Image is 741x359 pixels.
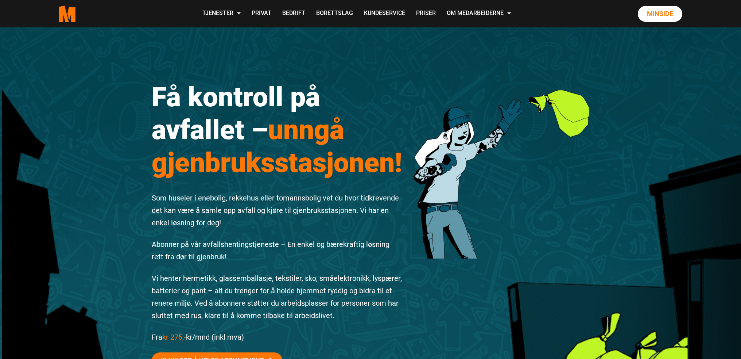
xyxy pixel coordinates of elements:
p: Som huseier i enebolig, rekkehus eller tomannsbolig vet du hvor tidkrevende det kan være å samle ... [152,192,403,229]
p: Abonner på vår avfallshentingstjeneste – En enkel og bærekraftig løsning rett fra dør til gjenbruk! [152,238,403,263]
p: Fra kr/mnd (inkl mva) [152,331,403,343]
a: Minside [638,6,682,22]
a: Om Medarbeiderne [441,1,516,27]
span: unngå gjenbruksstasjonen! [152,114,402,179]
a: Kundeservice [358,1,411,27]
h1: Få kontroll på avfallet – [152,80,403,179]
p: Vi henter hermetikk, glassemballasje, tekstiler, sko, småelektronikk, lyspærer, batterier og pant... [152,272,403,322]
span: kr 275,- [162,333,186,341]
a: Bedrift [277,1,311,27]
a: Privat [246,1,277,27]
a: Priser [411,1,441,27]
img: 201222 Rydde Karakter 3 1 [414,64,590,259]
a: Borettslag [311,1,358,27]
a: Tjenester [197,1,246,27]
